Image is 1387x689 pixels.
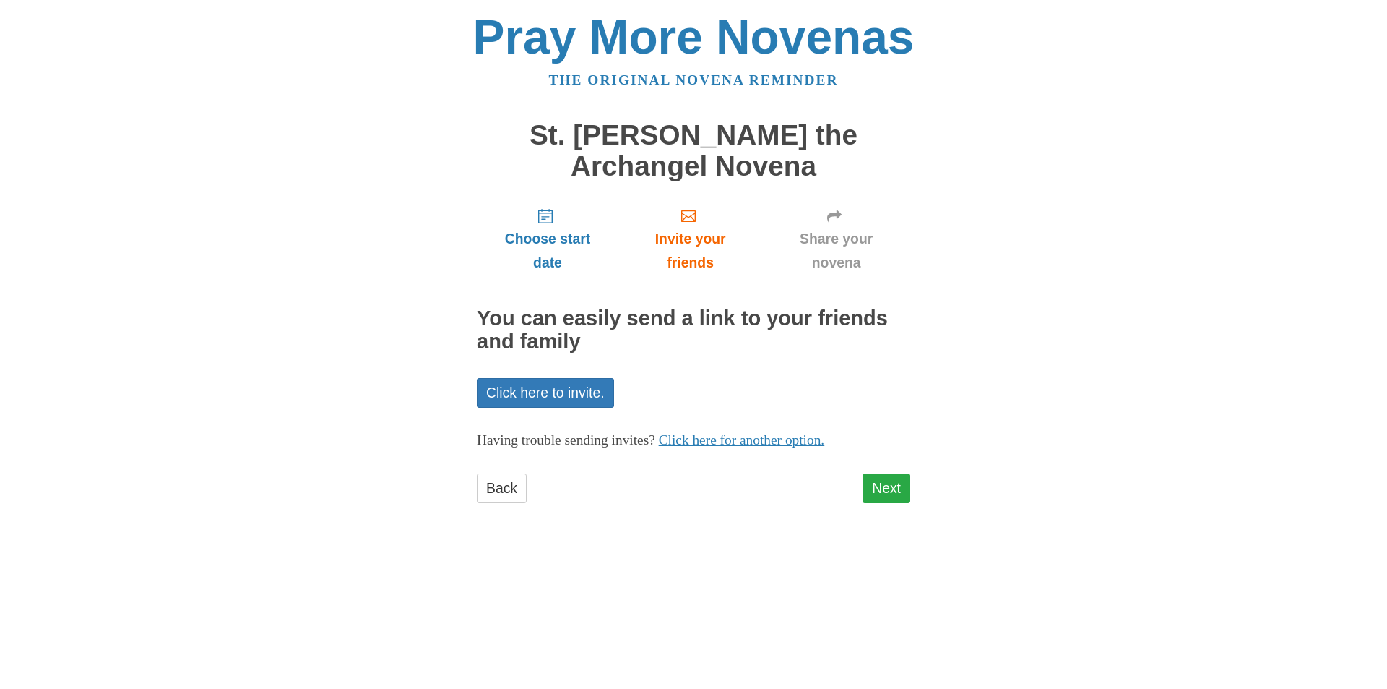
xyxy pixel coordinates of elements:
h1: St. [PERSON_NAME] the Archangel Novena [477,120,910,181]
a: Invite your friends [618,196,762,282]
a: Share your novena [762,196,910,282]
span: Choose start date [491,227,604,275]
a: Next [863,474,910,503]
h2: You can easily send a link to your friends and family [477,307,910,354]
span: Having trouble sending invites? [477,432,655,448]
span: Invite your friends [633,227,748,275]
a: The original novena reminder [549,72,839,87]
a: Choose start date [477,196,618,282]
a: Click here for another option. [659,432,825,448]
span: Share your novena [777,227,896,275]
a: Click here to invite. [477,378,614,408]
a: Pray More Novenas [473,10,915,64]
a: Back [477,474,527,503]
